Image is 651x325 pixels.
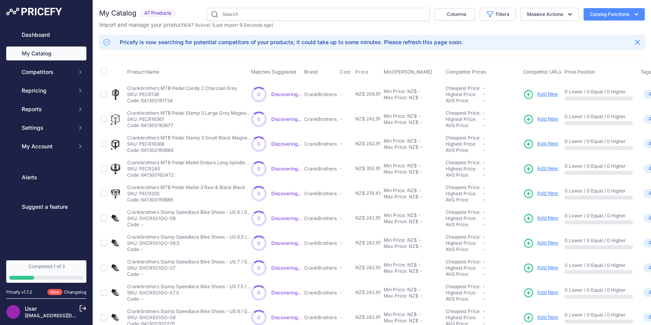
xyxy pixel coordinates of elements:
span: - [483,246,485,252]
a: Cheapest Price: [446,259,480,265]
div: - [417,138,421,144]
span: Add New [537,115,558,123]
div: Max Price: [384,268,407,274]
div: - [417,287,421,293]
button: My Account [6,139,86,153]
a: Discovering... [271,116,301,122]
button: Settings [6,121,86,135]
span: New [47,289,62,296]
span: - [340,141,342,146]
a: User [25,305,37,312]
button: Repricing [6,84,86,98]
p: SKU: PECR245 [127,166,251,172]
div: Pricefy is now searching for potential competitors of your products; it could take up to some min... [120,38,463,46]
p: Crankbrothers MTB Pedal Stamp 3 Large Grey Magnesium [127,110,251,116]
span: Competitor Prices [446,69,486,75]
div: Max Price: [384,95,407,101]
div: - [418,194,422,200]
p: Code: - [127,246,251,253]
div: - [417,212,421,218]
a: Cheapest Price: [446,160,480,165]
span: - [340,190,342,196]
span: NZ$ 242.91 [355,314,381,320]
p: SKU: SHCRS01GO-08 [127,315,251,321]
button: Close [631,36,644,48]
a: Changelog [64,289,86,295]
input: Search [207,8,430,21]
span: - [483,290,485,296]
span: 0 [257,191,260,197]
p: 0 Lower / 0 Equal / 0 Higher [565,138,633,144]
div: NZ$ [409,95,418,101]
a: Add New [523,89,558,100]
div: Highest Price: [446,265,483,271]
div: NZ$ [407,187,417,194]
div: - [418,169,422,175]
div: Highest Price: [446,91,483,98]
span: - [483,110,485,116]
span: Add New [537,314,558,321]
div: NZ$ [407,88,417,95]
p: SKU: SHCRS01GO-07.5 [127,290,251,296]
div: AVG Price: [446,122,483,129]
div: Highest Price: [446,215,483,222]
p: SKU: PECR16367 [127,116,251,122]
span: Reports [22,105,72,113]
span: Settings [22,124,72,132]
span: NZ$ 242.91 [355,215,381,221]
span: 0 [257,240,260,246]
div: - [417,163,421,169]
p: 0 Lower / 0 Equal / 0 Higher [565,312,633,318]
p: CrankBrothers [304,166,337,172]
div: Pricefy v1.7.2 [6,289,32,296]
span: 0 [257,265,260,271]
a: Discovering... [271,315,301,320]
span: - [483,85,485,91]
p: Crankbrothers Stamp Speedlace Bike Shoes - US 8 / Green / Orange [127,308,251,315]
span: - [340,265,342,270]
span: - [483,197,485,203]
span: Discovering... [271,290,301,296]
span: NZ$ 350.91 [355,165,381,171]
span: Discovering... [271,191,301,196]
div: NZ$ [407,212,417,218]
div: - [418,318,422,324]
div: - [417,262,421,268]
div: Max Price: [384,243,407,249]
a: 47 Active [188,22,209,28]
p: CrankBrothers [304,91,337,98]
p: 0 Lower / 0 Equal / 0 Higher [565,213,633,219]
div: NZ$ [409,218,418,225]
div: AVG Price: [446,172,483,178]
nav: Sidebar [6,28,86,251]
a: Cheapest Price: [446,85,480,91]
span: Discovering... [271,265,301,271]
span: - [483,172,485,178]
span: NZ$ 242.91 [355,265,381,270]
p: SKU: SHCRS01GO-06.5 [127,240,251,246]
span: - [483,259,485,265]
div: Highest Price: [446,166,483,172]
span: - [483,98,485,103]
span: 0 [257,315,260,321]
p: Crankbrothers Stamp Speedlace Bike Shoes - US 6 / Green / Orange [127,209,251,215]
a: Discovering... [271,91,301,97]
div: AVG Price: [446,98,483,104]
div: - [418,144,422,150]
div: - [417,237,421,243]
div: Min Price: [384,311,406,318]
a: Discovering... [271,141,301,147]
a: Cheapest Price: [446,234,480,240]
span: 0 [257,215,260,222]
span: - [483,296,485,302]
div: NZ$ [407,163,417,169]
span: Competitors [22,68,72,76]
div: - [418,243,422,249]
p: SKU: SHCRS01GO-07 [127,265,251,271]
a: Add New [523,139,558,150]
button: Cost [340,69,352,75]
button: Filters [480,8,516,21]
